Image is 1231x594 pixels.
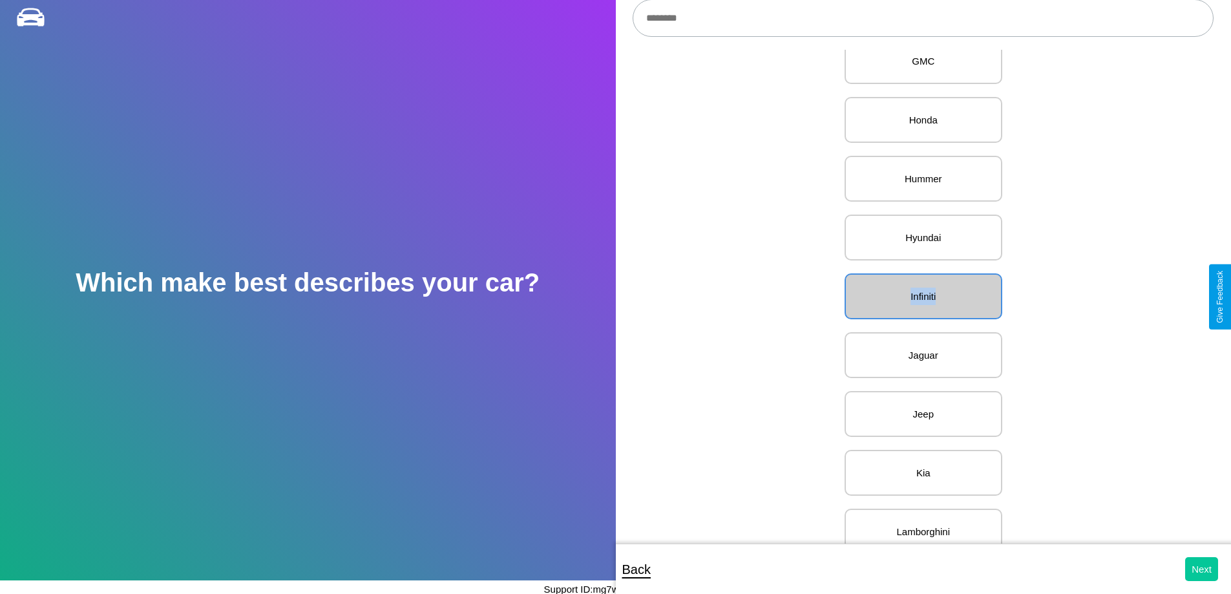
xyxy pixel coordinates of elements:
p: Honda [859,111,988,129]
p: Lamborghini [859,523,988,540]
p: Kia [859,464,988,482]
div: Give Feedback [1215,271,1225,323]
p: Hummer [859,170,988,187]
h2: Which make best describes your car? [76,268,540,297]
p: Infiniti [859,288,988,305]
p: Hyundai [859,229,988,246]
p: Jaguar [859,346,988,364]
p: GMC [859,52,988,70]
p: Jeep [859,405,988,423]
button: Next [1185,557,1218,581]
p: Back [622,558,651,581]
